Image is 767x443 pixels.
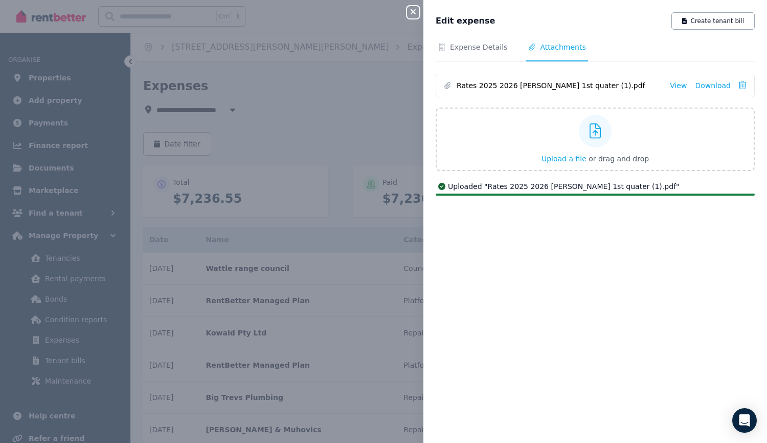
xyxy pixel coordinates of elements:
[589,155,649,163] span: or drag and drop
[436,42,755,61] nav: Tabs
[542,155,586,163] span: Upload a file
[436,181,755,192] div: Uploaded " Rates 2025 2026 [PERSON_NAME] 1st quater (1).pdf "
[450,42,507,52] span: Expense Details
[670,80,687,91] a: View
[732,408,757,433] div: Open Intercom Messenger
[542,154,649,164] button: Upload a file or drag and drop
[436,15,495,27] span: Edit expense
[671,12,755,30] button: Create tenant bill
[457,80,662,91] span: Rates 2025 2026 [PERSON_NAME] 1st quater (1).pdf
[695,80,731,91] a: Download
[540,42,585,52] span: Attachments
